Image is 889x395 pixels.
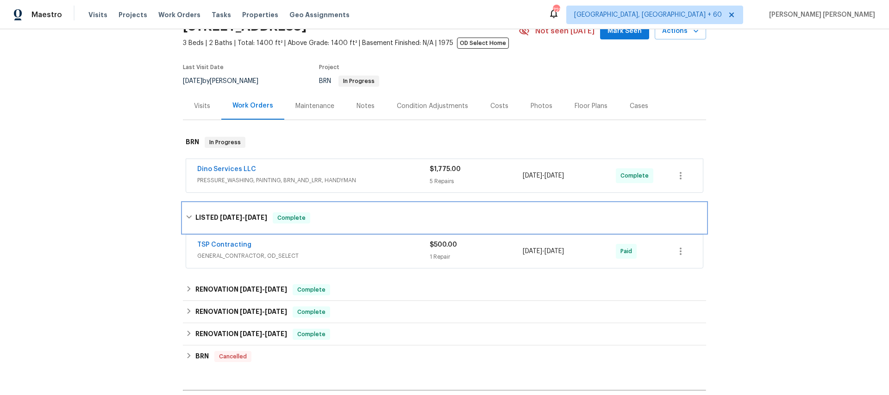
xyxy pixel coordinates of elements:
span: 3 Beds | 2 Baths | Total: 1400 ft² | Above Grade: 1400 ft² | Basement Finished: N/A | 1975 [183,38,519,48]
div: 1 Repair [430,252,523,261]
div: BRN Cancelled [183,345,706,368]
span: Actions [662,25,699,37]
span: Geo Assignments [289,10,350,19]
span: Complete [294,330,329,339]
span: $500.00 [430,242,457,248]
div: LISTED [DATE]-[DATE]Complete [183,203,706,233]
div: by [PERSON_NAME] [183,76,269,87]
span: Complete [274,213,309,223]
span: Last Visit Date [183,64,224,70]
h6: RENOVATION [195,306,287,318]
span: [DATE] [523,172,542,179]
span: [DATE] [545,172,564,179]
h6: LISTED [195,212,267,223]
span: [DATE] [183,78,202,84]
span: - [220,214,267,221]
div: 728 [553,6,559,15]
span: Maestro [31,10,62,19]
span: Project [319,64,339,70]
span: OD Select Home [457,38,509,49]
span: Work Orders [158,10,200,19]
span: [DATE] [240,286,262,293]
div: Maintenance [295,102,334,111]
span: Complete [620,171,652,180]
span: PRESSURE_WASHING, PAINTING, BRN_AND_LRR, HANDYMAN [197,176,430,185]
span: [DATE] [523,248,542,255]
span: [DATE] [240,308,262,315]
span: - [240,308,287,315]
span: - [240,286,287,293]
span: Tasks [212,12,231,18]
div: 5 Repairs [430,177,523,186]
button: Actions [655,23,706,40]
h2: [STREET_ADDRESS] [183,22,307,31]
div: RENOVATION [DATE]-[DATE]Complete [183,323,706,345]
span: Properties [242,10,278,19]
h6: RENOVATION [195,329,287,340]
h6: RENOVATION [195,284,287,295]
div: Notes [357,102,375,111]
div: Visits [194,102,210,111]
span: [DATE] [220,214,242,221]
span: [DATE] [240,331,262,337]
span: Mark Seen [607,25,642,37]
span: In Progress [206,138,244,147]
span: GENERAL_CONTRACTOR, OD_SELECT [197,251,430,261]
button: Mark Seen [600,23,649,40]
div: Condition Adjustments [397,102,468,111]
a: TSP Contracting [197,242,251,248]
span: $1,775.00 [430,166,461,172]
span: Complete [294,285,329,294]
div: BRN In Progress [183,127,706,157]
span: [GEOGRAPHIC_DATA], [GEOGRAPHIC_DATA] + 60 [574,10,722,19]
div: Cases [630,102,648,111]
div: Floor Plans [575,102,607,111]
h6: BRN [186,137,199,148]
span: Projects [119,10,147,19]
div: Work Orders [232,101,273,110]
div: Costs [490,102,508,111]
span: Paid [620,247,636,256]
div: RENOVATION [DATE]-[DATE]Complete [183,279,706,301]
span: [DATE] [245,214,267,221]
h6: BRN [195,351,209,362]
a: Dino Services LLC [197,166,256,172]
span: BRN [319,78,379,84]
span: Complete [294,307,329,317]
span: [DATE] [265,286,287,293]
span: In Progress [339,78,378,84]
span: - [240,331,287,337]
span: [PERSON_NAME] [PERSON_NAME] [765,10,875,19]
span: - [523,171,564,180]
span: Cancelled [215,352,250,361]
div: RENOVATION [DATE]-[DATE]Complete [183,301,706,323]
span: Visits [88,10,107,19]
span: [DATE] [265,331,287,337]
span: - [523,247,564,256]
span: [DATE] [545,248,564,255]
span: Not seen [DATE] [535,26,595,36]
div: Photos [531,102,552,111]
span: [DATE] [265,308,287,315]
